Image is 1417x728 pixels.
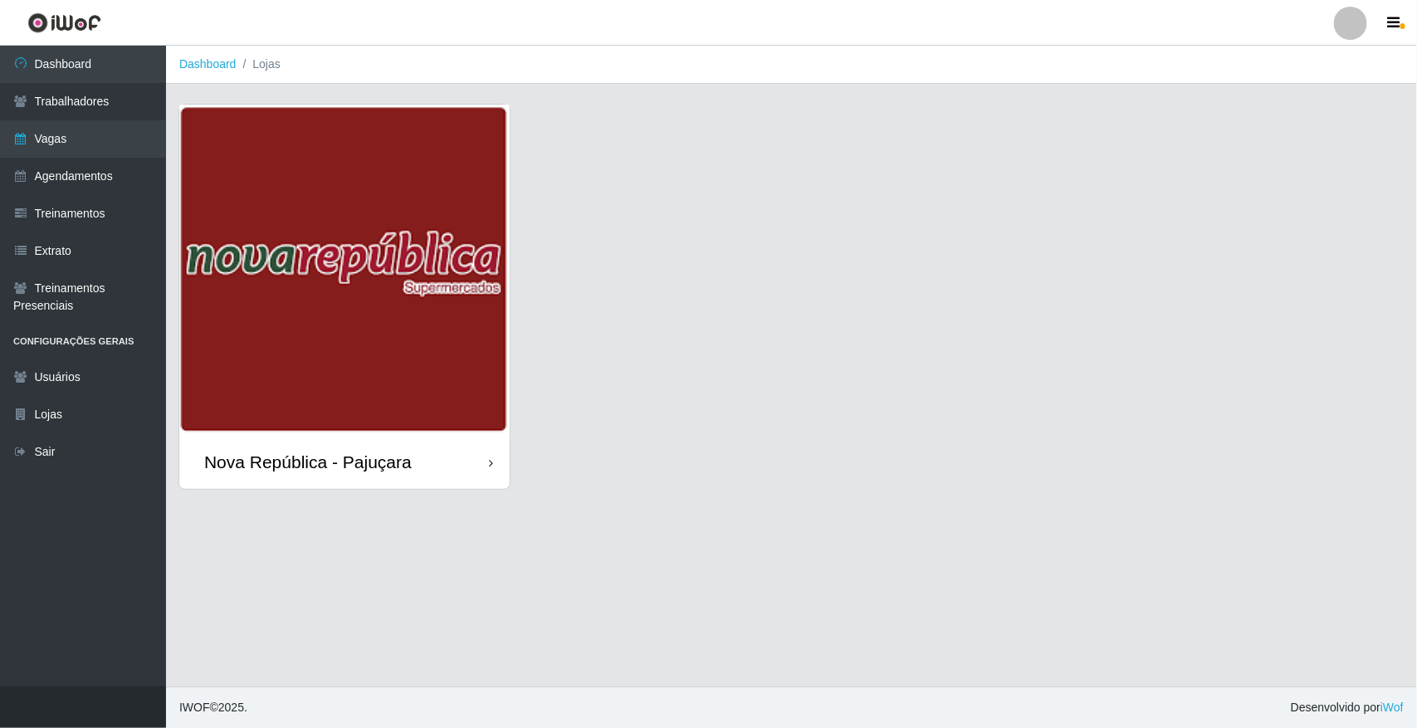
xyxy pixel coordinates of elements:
[1291,699,1404,716] span: Desenvolvido por
[237,56,281,73] li: Lojas
[179,105,510,435] img: cardImg
[204,452,412,472] div: Nova República - Pajuçara
[1380,701,1404,714] a: iWof
[179,105,510,489] a: Nova República - Pajuçara
[166,46,1417,84] nav: breadcrumb
[179,57,237,71] a: Dashboard
[179,699,247,716] span: © 2025 .
[27,12,101,33] img: CoreUI Logo
[179,701,210,714] span: IWOF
